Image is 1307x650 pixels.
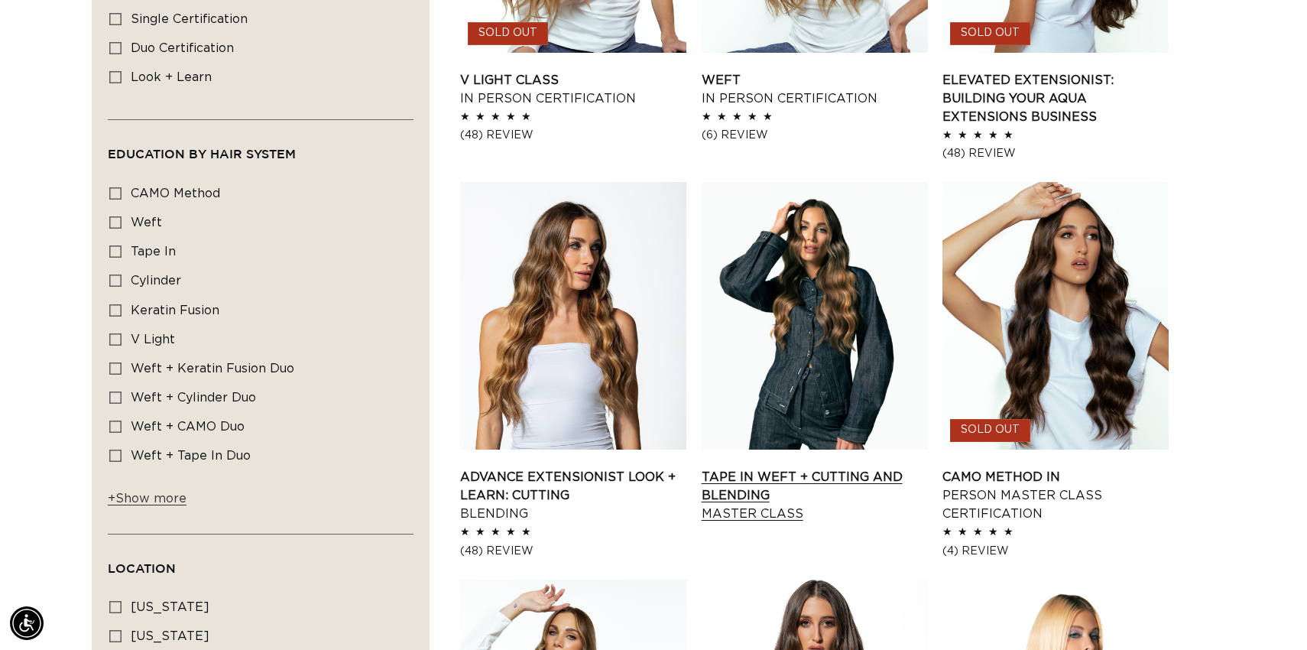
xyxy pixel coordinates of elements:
[108,147,296,161] span: Education By Hair system
[131,71,212,83] span: look + learn
[942,468,1169,523] a: CAMO Method In Person Master Class Certification
[131,216,162,229] span: Weft
[131,13,248,25] span: single certification
[131,630,209,642] span: [US_STATE]
[942,71,1169,126] a: Elevated Extensionist: Building Your AQUA Extensions Business
[131,450,251,462] span: Weft + Tape in Duo
[131,362,294,375] span: Weft + Keratin Fusion Duo
[131,304,219,317] span: Keratin Fusion
[460,71,686,108] a: V Light Class In Person Certification
[10,606,44,640] div: Accessibility Menu
[108,535,414,590] summary: Location (0 selected)
[702,468,928,523] a: Tape In Weft + Cutting and Blending Master Class
[131,245,176,258] span: Tape In
[108,492,186,505] span: Show more
[131,42,234,54] span: duo certification
[460,468,686,523] a: Advance Extensionist Look + Learn: Cutting Blending
[108,492,115,505] span: +
[131,333,175,346] span: V Light
[108,561,176,575] span: Location
[131,392,256,404] span: Weft + Cylinder Duo
[108,491,191,515] button: Show more
[131,187,220,200] span: CAMO Method
[131,421,245,433] span: Weft + CAMO Duo
[702,71,928,108] a: Weft In Person Certification
[131,275,181,287] span: Cylinder
[131,601,209,613] span: [US_STATE]
[108,120,414,175] summary: Education By Hair system (0 selected)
